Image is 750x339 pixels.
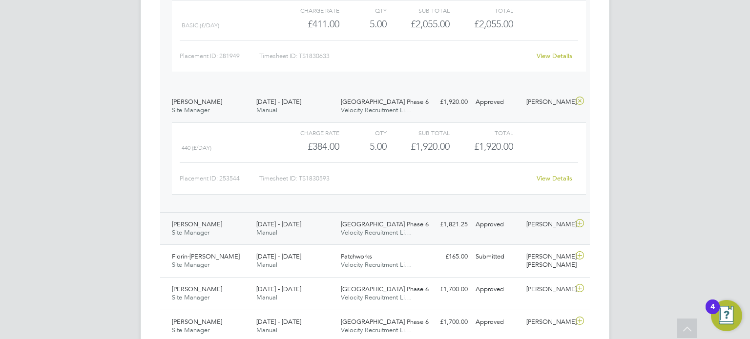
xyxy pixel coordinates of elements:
div: £1,700.00 [421,281,472,298]
span: [DATE] - [DATE] [256,252,301,260]
span: Velocity Recruitment Li… [341,228,411,237]
div: [PERSON_NAME] [522,94,573,110]
span: [GEOGRAPHIC_DATA] Phase 6 [341,98,429,106]
div: Placement ID: 253544 [180,171,259,186]
div: [PERSON_NAME] [522,314,573,330]
a: View Details [537,174,572,182]
span: Manual [256,260,277,269]
span: Florin-[PERSON_NAME] [172,252,240,260]
div: Submitted [472,249,522,265]
span: Site Manager [172,106,209,114]
div: £1,700.00 [421,314,472,330]
span: Manual [256,106,277,114]
div: Timesheet ID: TS1830593 [259,171,530,186]
span: [GEOGRAPHIC_DATA] Phase 6 [341,318,429,326]
span: [PERSON_NAME] [172,98,222,106]
span: [GEOGRAPHIC_DATA] Phase 6 [341,285,429,293]
span: [DATE] - [DATE] [256,98,301,106]
div: Approved [472,314,522,330]
div: Approved [472,217,522,233]
div: Approved [472,94,522,110]
div: £1,920.00 [387,139,450,155]
div: Approved [472,281,522,298]
span: Basic (£/day) [182,22,219,29]
div: Timesheet ID: TS1830633 [259,48,530,64]
span: Site Manager [172,293,209,301]
div: QTY [339,4,387,16]
span: Velocity Recruitment Li… [341,260,411,269]
span: £1,920.00 [474,140,513,152]
div: [PERSON_NAME] [522,217,573,233]
span: [PERSON_NAME] [172,220,222,228]
div: [PERSON_NAME] [PERSON_NAME] [522,249,573,273]
span: [PERSON_NAME] [172,318,222,326]
div: Total [450,4,513,16]
span: Velocity Recruitment Li… [341,326,411,334]
div: Sub Total [387,127,450,139]
span: £2,055.00 [474,18,513,30]
div: £411.00 [276,16,339,32]
a: View Details [537,52,572,60]
div: Charge rate [276,127,339,139]
button: Open Resource Center, 4 new notifications [711,300,742,331]
span: Site Manager [172,260,209,269]
div: [PERSON_NAME] [522,281,573,298]
div: QTY [339,127,387,139]
div: £1,920.00 [421,94,472,110]
span: [GEOGRAPHIC_DATA] Phase 6 [341,220,429,228]
div: 4 [710,307,715,319]
span: [DATE] - [DATE] [256,318,301,326]
div: Charge rate [276,4,339,16]
span: Site Manager [172,228,209,237]
span: 440 (£/day) [182,144,211,151]
div: Sub Total [387,4,450,16]
span: Site Manager [172,326,209,334]
span: Patchworks [341,252,372,260]
span: Manual [256,293,277,301]
span: Manual [256,228,277,237]
div: 5.00 [339,16,387,32]
div: £1,821.25 [421,217,472,233]
span: [DATE] - [DATE] [256,220,301,228]
span: Velocity Recruitment Li… [341,293,411,301]
div: £2,055.00 [387,16,450,32]
div: Placement ID: 281949 [180,48,259,64]
div: 5.00 [339,139,387,155]
span: [PERSON_NAME] [172,285,222,293]
div: £384.00 [276,139,339,155]
div: Total [450,127,513,139]
div: £165.00 [421,249,472,265]
span: Manual [256,326,277,334]
span: Velocity Recruitment Li… [341,106,411,114]
span: [DATE] - [DATE] [256,285,301,293]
